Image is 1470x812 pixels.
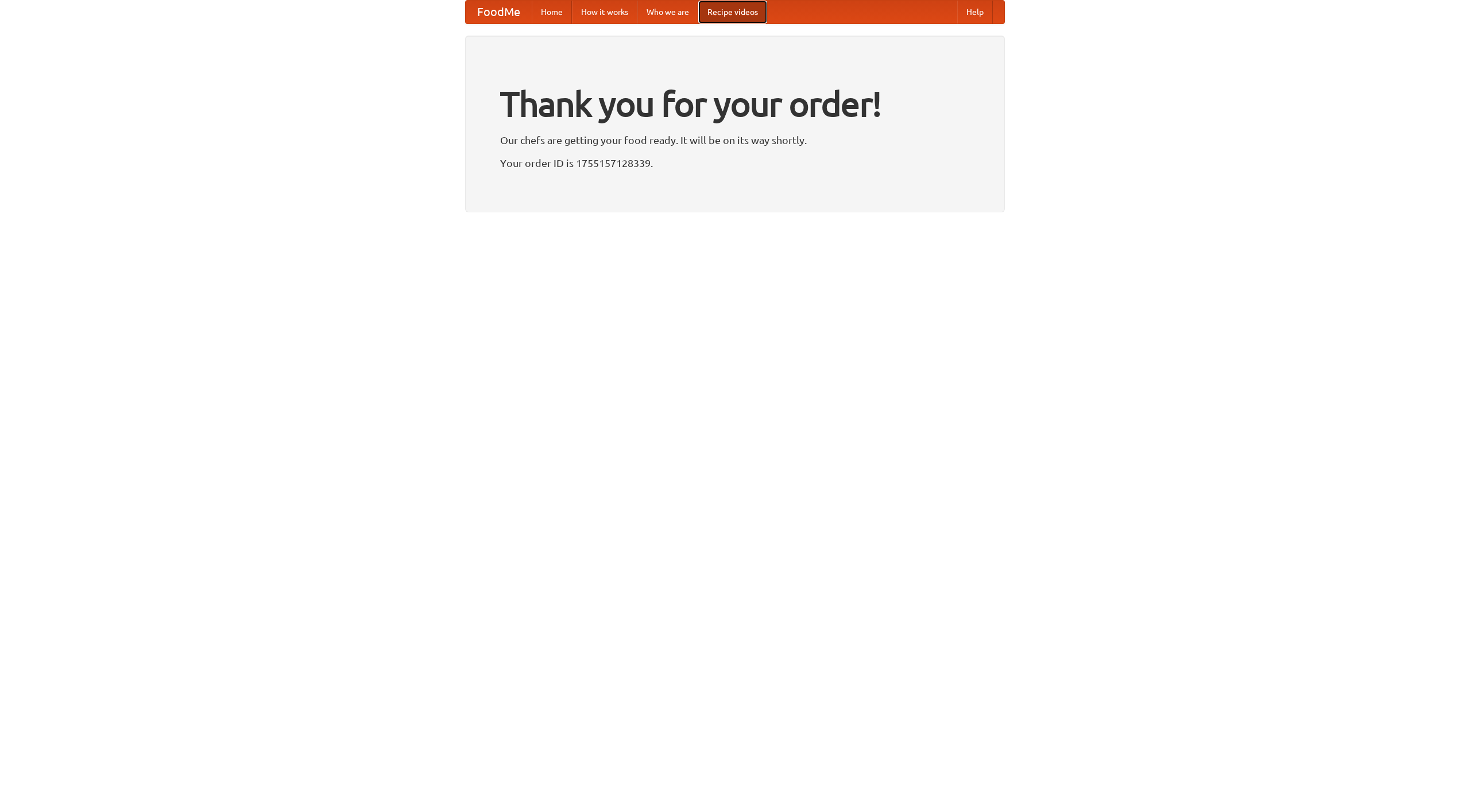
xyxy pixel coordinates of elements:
p: Our chefs are getting your food ready. It will be on its way shortly. [500,131,970,149]
a: Home [532,1,572,24]
a: Help [957,1,993,24]
a: Recipe videos [698,1,767,24]
a: How it works [572,1,637,24]
a: FoodMe [466,1,532,24]
p: Your order ID is 1755157128339. [500,154,970,172]
a: Who we are [637,1,698,24]
h1: Thank you for your order! [500,76,970,131]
